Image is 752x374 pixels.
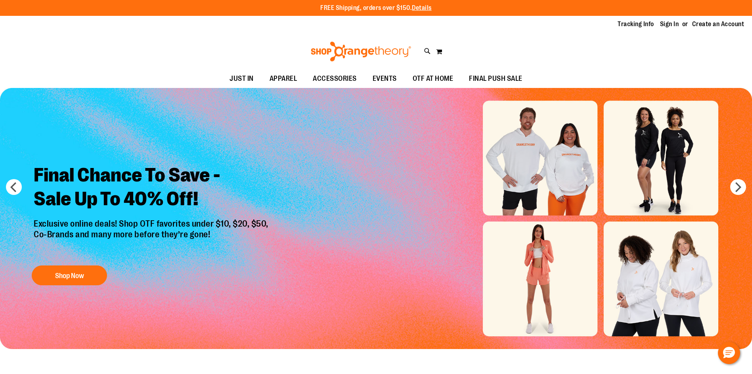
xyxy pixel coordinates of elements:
a: APPAREL [262,70,305,88]
a: FINAL PUSH SALE [461,70,530,88]
a: ACCESSORIES [305,70,365,88]
button: Shop Now [32,265,107,285]
button: next [730,179,746,195]
p: FREE Shipping, orders over $150. [320,4,432,13]
a: OTF AT HOME [405,70,461,88]
h2: Final Chance To Save - Sale Up To 40% Off! [28,157,276,219]
a: Final Chance To Save -Sale Up To 40% Off! Exclusive online deals! Shop OTF favorites under $10, $... [28,157,276,289]
img: Shop Orangetheory [310,42,412,61]
span: FINAL PUSH SALE [469,70,522,88]
span: OTF AT HOME [413,70,453,88]
a: JUST IN [222,70,262,88]
p: Exclusive online deals! Shop OTF favorites under $10, $20, $50, Co-Brands and many more before th... [28,219,276,258]
span: JUST IN [230,70,254,88]
span: ACCESSORIES [313,70,357,88]
button: Hello, have a question? Let’s chat. [718,342,740,364]
a: Details [412,4,432,11]
a: Sign In [660,20,679,29]
span: APPAREL [270,70,297,88]
button: prev [6,179,22,195]
a: Tracking Info [618,20,654,29]
a: EVENTS [365,70,405,88]
span: EVENTS [373,70,397,88]
a: Create an Account [692,20,744,29]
